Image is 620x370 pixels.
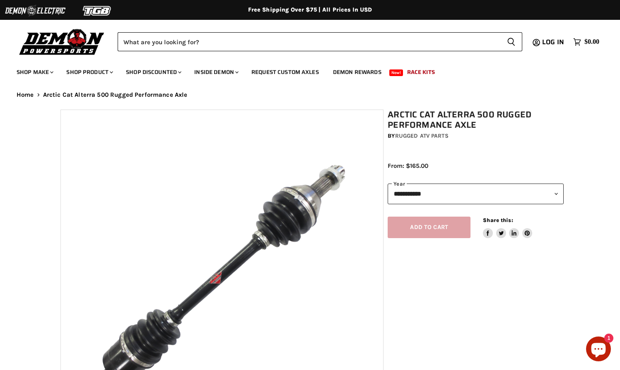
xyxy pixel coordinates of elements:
[4,3,66,19] img: Demon Electric Logo 2
[388,162,428,169] span: From: $165.00
[17,27,107,56] img: Demon Powersports
[542,37,564,47] span: Log in
[584,38,599,46] span: $0.00
[10,64,58,81] a: Shop Make
[569,36,603,48] a: $0.00
[327,64,388,81] a: Demon Rewards
[60,64,118,81] a: Shop Product
[483,217,532,239] aside: Share this:
[118,32,500,51] input: Search
[245,64,325,81] a: Request Custom Axles
[395,132,449,139] a: Rugged ATV Parts
[17,91,34,98] a: Home
[118,32,522,51] form: Product
[388,184,564,204] select: year
[389,69,403,76] span: New!
[188,64,244,81] a: Inside Demon
[43,91,188,98] span: Arctic Cat Alterra 500 Rugged Performance Axle
[66,3,128,19] img: TGB Logo 2
[388,131,564,141] div: by
[120,64,186,81] a: Shop Discounted
[584,337,613,363] inbox-online-store-chat: Shopify online store chat
[500,32,522,51] button: Search
[401,64,441,81] a: Race Kits
[388,110,564,130] h1: Arctic Cat Alterra 500 Rugged Performance Axle
[538,38,569,46] a: Log in
[483,217,513,223] span: Share this:
[10,60,597,81] ul: Main menu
